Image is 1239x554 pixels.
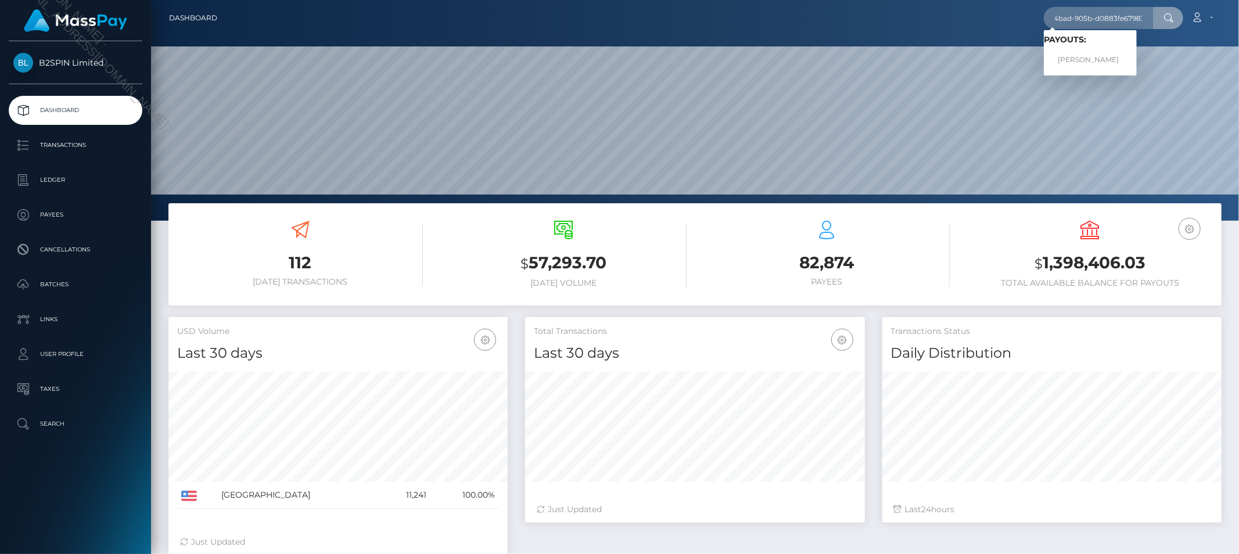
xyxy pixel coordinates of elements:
p: Transactions [13,136,138,154]
h5: Transactions Status [891,326,1213,337]
h4: Daily Distribution [891,343,1213,364]
h5: Total Transactions [534,326,856,337]
td: 100.00% [430,482,500,509]
a: Cancellations [9,235,142,264]
p: Payees [13,206,138,224]
h6: Total Available Balance for Payouts [967,278,1213,288]
p: Ledger [13,171,138,189]
p: Search [13,415,138,433]
td: 11,241 [382,482,430,509]
p: Batches [13,276,138,293]
h6: Payees [704,277,950,287]
a: Links [9,305,142,334]
img: MassPay Logo [24,9,127,32]
h3: 112 [177,251,423,274]
a: Ledger [9,166,142,195]
input: Search... [1044,7,1153,29]
a: Transactions [9,131,142,160]
a: User Profile [9,340,142,369]
h6: [DATE] Volume [440,278,686,288]
p: Cancellations [13,241,138,258]
a: [PERSON_NAME] [1044,49,1137,71]
p: Dashboard [13,102,138,119]
div: Just Updated [537,503,853,516]
p: Links [13,311,138,328]
small: $ [520,256,529,272]
td: [GEOGRAPHIC_DATA] [218,482,382,509]
a: Dashboard [9,96,142,125]
a: Taxes [9,375,142,404]
div: Just Updated [180,536,496,548]
h3: 1,398,406.03 [967,251,1213,275]
p: User Profile [13,346,138,363]
p: Taxes [13,380,138,398]
div: Last hours [894,503,1210,516]
h4: Last 30 days [177,343,499,364]
a: Payees [9,200,142,229]
h5: USD Volume [177,326,499,337]
h3: 82,874 [704,251,950,274]
h6: [DATE] Transactions [177,277,423,287]
small: $ [1035,256,1043,272]
h4: Last 30 days [534,343,856,364]
img: US.png [181,491,197,501]
span: 24 [922,504,932,515]
h6: Payouts: [1044,35,1137,45]
a: Search [9,409,142,438]
img: B2SPIN Limited [13,53,33,73]
span: B2SPIN Limited [9,57,142,68]
h3: 57,293.70 [440,251,686,275]
a: Batches [9,270,142,299]
a: Dashboard [169,6,217,30]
